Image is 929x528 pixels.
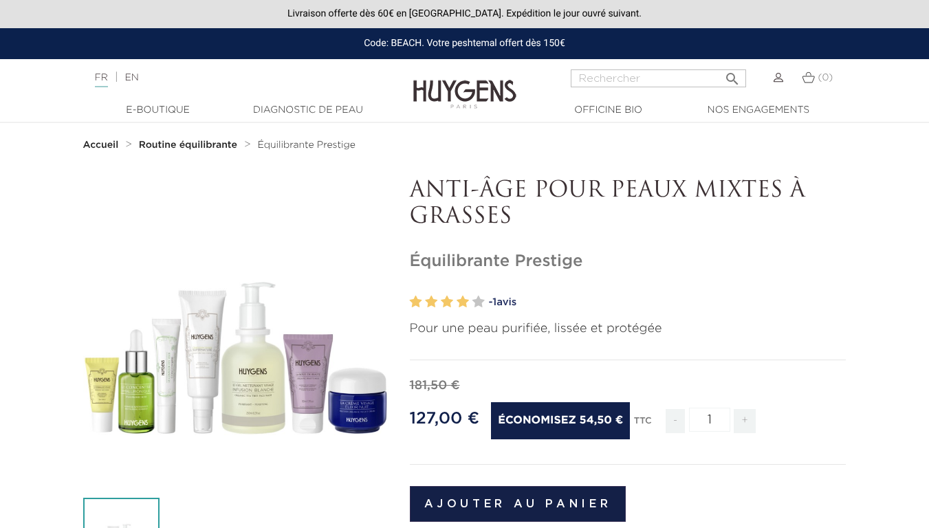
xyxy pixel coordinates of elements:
[540,103,677,118] a: Officine Bio
[89,103,227,118] a: E-Boutique
[724,67,741,83] i: 
[410,486,626,522] button: Ajouter au panier
[257,140,356,150] span: Équilibrante Prestige
[410,379,460,392] span: 181,50 €
[410,292,422,312] label: 1
[95,73,108,87] a: FR
[441,292,453,312] label: 3
[410,410,479,427] span: 127,00 €
[689,408,730,432] input: Quantité
[734,409,756,433] span: +
[818,73,833,82] span: (0)
[489,292,846,313] a: -1avis
[634,406,652,443] div: TTC
[457,292,469,312] label: 4
[410,320,846,338] p: Pour une peau purifiée, lissée et protégée
[413,58,516,111] img: Huygens
[410,252,846,272] h1: Équilibrante Prestige
[83,140,122,151] a: Accueil
[472,292,485,312] label: 5
[425,292,437,312] label: 2
[492,297,496,307] span: 1
[571,69,746,87] input: Rechercher
[124,73,138,82] a: EN
[139,140,241,151] a: Routine équilibrante
[720,65,745,84] button: 
[239,103,377,118] a: Diagnostic de peau
[88,69,377,86] div: |
[690,103,827,118] a: Nos engagements
[666,409,685,433] span: -
[83,140,119,150] strong: Accueil
[491,402,630,439] span: Économisez 54,50 €
[410,178,846,231] p: ANTI-ÂGE POUR PEAUX MIXTES À GRASSES
[257,140,356,151] a: Équilibrante Prestige
[139,140,237,150] strong: Routine équilibrante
